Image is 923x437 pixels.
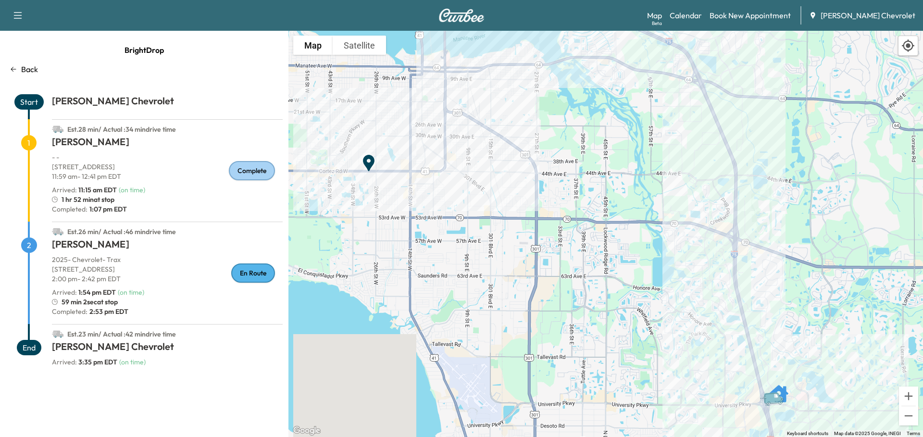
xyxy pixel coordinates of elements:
span: 2:53 pm EDT [87,307,128,316]
p: Arrived : [52,357,117,367]
button: Zoom out [899,406,918,425]
button: Keyboard shortcuts [787,430,828,437]
button: Show satellite imagery [333,36,386,55]
p: Back [21,63,38,75]
p: 2:00 pm - 2:42 pm EDT [52,274,283,284]
gmp-advanced-marker: CANDY MAGINNESS [769,379,788,399]
span: ( on time ) [119,358,146,366]
div: Beta [652,20,662,27]
span: End [17,340,41,355]
div: Recenter map [898,36,918,56]
span: [PERSON_NAME] Chevrolet [821,10,915,21]
span: ( on time ) [118,288,144,297]
div: Complete [229,161,275,180]
img: Curbee Logo [438,9,485,22]
h1: [PERSON_NAME] Chevrolet [52,94,283,112]
a: Open this area in Google Maps (opens a new window) [291,425,323,437]
p: [STREET_ADDRESS] [52,264,283,274]
a: MapBeta [647,10,662,21]
span: 1:54 pm EDT [78,288,116,297]
span: Est. 28 min / Actual : 34 min drive time [67,125,176,134]
span: Est. 23 min / Actual : 42 min drive time [67,330,176,338]
button: Show street map [293,36,333,55]
p: 11:59 am - 12:41 pm EDT [52,172,283,181]
div: En Route [231,263,275,283]
p: Arrived : [52,287,116,297]
span: Est. 26 min / Actual : 46 min drive time [67,227,176,236]
a: Calendar [670,10,702,21]
p: Completed: [52,307,283,316]
span: 2 [21,237,37,253]
h1: [PERSON_NAME] Chevrolet [52,340,283,357]
p: - - [52,152,283,162]
span: Map data ©2025 Google, INEGI [834,431,901,436]
span: 1 [21,135,37,150]
span: 59 min 2sec at stop [62,297,118,307]
a: Book New Appointment [710,10,791,21]
span: 3:35 pm EDT [78,358,117,366]
gmp-advanced-marker: Van [759,382,793,399]
p: [STREET_ADDRESS] [52,162,283,172]
span: BrightDrop [125,40,164,60]
img: Google [291,425,323,437]
gmp-advanced-marker: End Point [359,149,378,168]
h1: [PERSON_NAME] [52,237,283,255]
p: Arrived : [52,185,117,195]
span: ( on time ) [119,186,145,194]
button: Zoom in [899,387,918,406]
span: Start [14,94,44,110]
span: 11:15 am EDT [78,186,117,194]
span: 1:07 pm EDT [87,204,127,214]
span: 1 hr 52 min at stop [62,195,114,204]
p: 2025 - Chevrolet - Trax [52,255,283,264]
p: Completed: [52,204,283,214]
a: Terms (opens in new tab) [907,431,920,436]
h1: [PERSON_NAME] [52,135,283,152]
